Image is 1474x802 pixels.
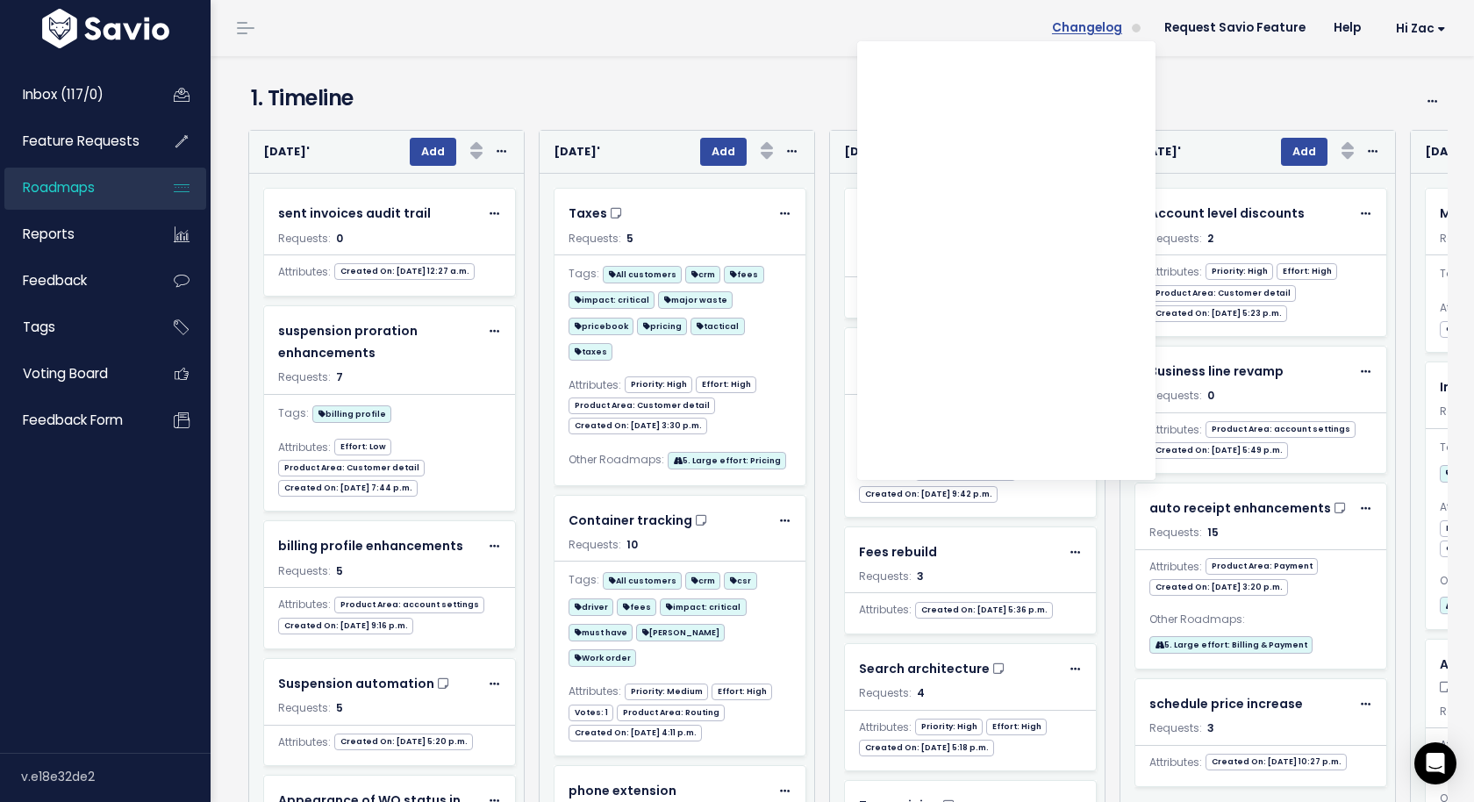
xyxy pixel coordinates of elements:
span: Created On: [DATE] 9:16 p.m. [278,618,413,634]
span: tactical [690,318,744,335]
a: Container tracking [569,510,769,532]
strong: [DATE]' [844,144,891,159]
span: Created On: [DATE] 4:11 p.m. [569,725,702,741]
span: Requests: [278,369,331,384]
a: fees [617,595,656,617]
span: Requests: [1149,720,1202,735]
a: Request Savio Feature [1150,15,1320,41]
span: Container tracking [569,512,692,529]
span: Created On: [DATE] 5:49 p.m. [1149,442,1288,459]
span: All customers [603,572,682,590]
h4: 1. Timeline [251,82,1346,114]
span: Attributes: [1149,753,1202,772]
img: logo-white.9d6f32f41409.svg [38,9,174,48]
span: Created On: [DATE] 10:27 p.m. [1206,754,1347,770]
a: fees [724,262,763,284]
span: Requests: [859,685,912,700]
span: Reports [23,225,75,243]
a: Voting Board [4,354,146,394]
span: Tags [23,318,55,336]
a: billing profile [312,402,391,424]
span: Attributes: [569,682,621,701]
strong: [DATE]' [554,144,600,159]
span: Attributes: [1149,557,1202,576]
span: csr [724,572,756,590]
button: Add [410,138,456,166]
span: schedule price increase [1149,695,1303,712]
span: fees [724,266,763,283]
span: Attributes: [278,262,331,282]
span: Attributes: [278,438,331,457]
span: Tags: [569,264,599,283]
span: 5 [626,231,633,246]
span: 5 [336,700,343,715]
span: Created On: [DATE] 5:20 p.m. [334,734,473,750]
a: must have [569,620,633,642]
span: Requests: [278,700,331,715]
span: Taxes [569,204,607,222]
a: Suspension automation [278,673,479,695]
div: Open Intercom Messenger [1414,742,1456,784]
span: fees [617,598,656,616]
span: [PERSON_NAME] [636,624,725,641]
span: Effort: High [712,684,772,700]
span: Effort: High [986,719,1047,735]
span: Product Area: Customer detail [278,460,425,476]
a: Inbox (117/0) [4,75,146,115]
a: Roadmaps [4,168,146,208]
span: Effort: High [696,376,756,393]
a: csr [724,569,756,591]
a: Feedback [4,261,146,301]
a: major waste [658,288,733,310]
div: v.e18e32de2 [21,754,211,799]
span: Voting Board [23,364,108,383]
span: pricing [637,318,687,335]
span: 5 [336,563,343,578]
span: 10 [626,537,638,552]
span: 0 [336,231,343,246]
a: Account level discounts [1149,203,1350,225]
span: 15 [1207,525,1219,540]
span: Other Roadmaps: [1149,610,1245,629]
strong: [DATE]' [1425,144,1471,159]
a: 5. Large effort: Pricing [668,448,786,470]
span: crm [685,266,720,283]
span: Created On: [DATE] 5:18 p.m. [859,740,994,756]
a: crm [685,262,720,284]
span: Fees rebuild [859,543,937,561]
span: Feature Requests [23,132,140,150]
span: Inbox (117/0) [23,85,104,104]
span: Product Area: Customer detail [1149,285,1296,302]
span: Attributes: [278,595,331,614]
span: Work order [569,649,636,667]
span: Search architecture [859,660,990,677]
span: sent invoices audit trail [278,204,431,222]
span: Requests: [569,537,621,552]
a: Feature Requests [4,121,146,161]
a: Fees rebuild [859,541,1060,563]
a: pricing [637,314,687,336]
span: 3 [917,569,924,584]
span: Created On: [DATE] 5:23 p.m. [1149,305,1287,322]
a: suspension proration enhancements [278,320,479,364]
span: Product Area: Payment [1206,558,1318,575]
span: Product Area: Routing [617,705,725,721]
a: All customers [603,569,682,591]
span: Effort: High [1277,263,1337,280]
span: taxes [569,343,612,361]
span: Priority: Medium [625,684,708,700]
span: Created On: [DATE] 12:27 a.m. [334,263,475,280]
a: Help [1320,15,1375,41]
span: Tags: [1440,264,1470,283]
span: impact: critical [569,291,655,309]
a: sent invoices audit trail [278,203,479,225]
span: Business line revamp [1149,362,1284,380]
span: Product Area: account settings [1206,421,1356,438]
span: Feedback form [23,411,123,429]
span: must have [569,624,633,641]
a: [PERSON_NAME] [636,620,725,642]
span: Product Area: Customer detail [569,397,715,414]
span: 5. Large effort: Pricing [668,452,786,469]
span: Requests: [278,231,331,246]
span: auto receipt enhancements [1149,499,1331,517]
